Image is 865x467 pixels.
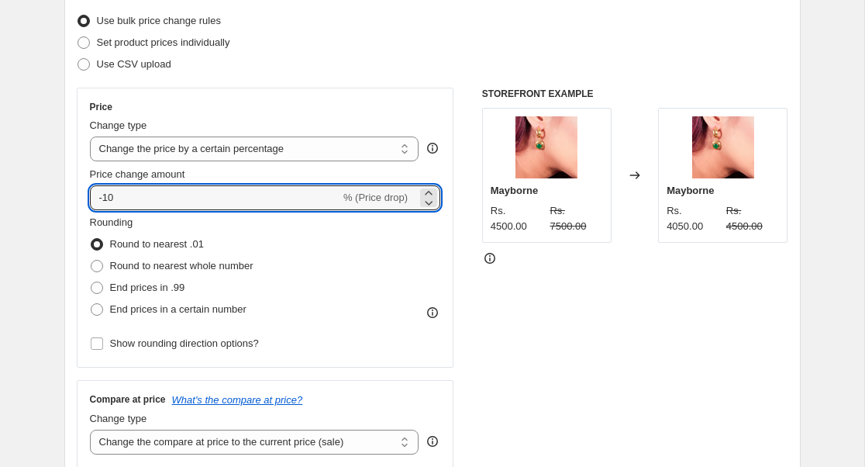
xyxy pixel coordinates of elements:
[90,168,185,180] span: Price change amount
[667,185,714,196] span: Mayborne
[491,185,538,196] span: Mayborne
[97,58,171,70] span: Use CSV upload
[110,337,259,349] span: Show rounding direction options?
[110,238,204,250] span: Round to nearest .01
[90,413,147,424] span: Change type
[515,116,577,178] img: Bombae_Bling_Jewels-Baes_Night_Out-Mayborne-Earrings-2_80x.jpg
[425,434,440,449] div: help
[343,192,408,203] span: % (Price drop)
[90,393,166,406] h3: Compare at price
[110,260,253,272] span: Round to nearest whole number
[726,203,780,234] strike: Rs. 4500.00
[425,140,440,156] div: help
[692,116,754,178] img: Bombae_Bling_Jewels-Baes_Night_Out-Mayborne-Earrings-2_80x.jpg
[90,119,147,131] span: Change type
[110,282,185,293] span: End prices in .99
[667,203,720,234] div: Rs. 4050.00
[110,303,246,315] span: End prices in a certain number
[550,203,603,234] strike: Rs. 7500.00
[97,36,230,48] span: Set product prices individually
[172,394,303,406] button: What's the compare at price?
[482,88,788,100] h6: STOREFRONT EXAMPLE
[90,185,340,210] input: -15
[90,101,112,113] h3: Price
[97,15,221,26] span: Use bulk price change rules
[90,216,133,228] span: Rounding
[491,203,544,234] div: Rs. 4500.00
